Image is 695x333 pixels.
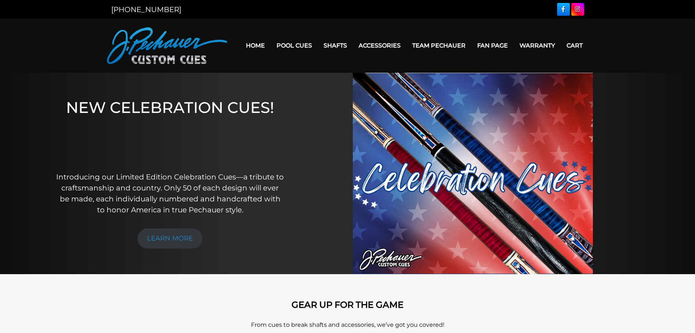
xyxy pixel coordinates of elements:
[56,171,285,215] p: Introducing our Limited Edition Celebration Cues—a tribute to craftsmanship and country. Only 50 ...
[107,27,227,64] img: Pechauer Custom Cues
[318,36,353,55] a: Shafts
[138,228,202,249] a: LEARN MORE
[406,36,471,55] a: Team Pechauer
[291,299,404,310] strong: GEAR UP FOR THE GAME
[514,36,561,55] a: Warranty
[471,36,514,55] a: Fan Page
[353,36,406,55] a: Accessories
[240,36,271,55] a: Home
[56,98,285,162] h1: NEW CELEBRATION CUES!
[271,36,318,55] a: Pool Cues
[140,321,556,329] p: From cues to break shafts and accessories, we’ve got you covered!
[111,5,181,14] a: [PHONE_NUMBER]
[561,36,588,55] a: Cart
